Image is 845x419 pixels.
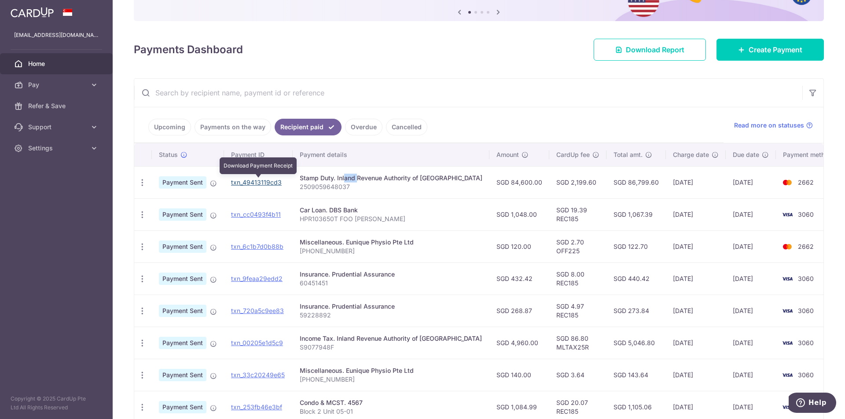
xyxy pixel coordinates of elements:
a: txn_9feaa29edd2 [231,275,283,282]
span: Payment Sent [159,401,206,413]
a: Read more on statuses [734,121,813,130]
td: SGD 1,048.00 [489,198,549,230]
span: Home [28,59,86,68]
th: Payment details [293,143,489,166]
span: Payment Sent [159,369,206,381]
td: SGD 4.97 REC185 [549,295,606,327]
td: [DATE] [666,166,726,198]
a: Download Report [594,39,706,61]
span: 2662 [798,179,814,186]
a: Recipient paid [275,119,342,135]
p: [EMAIL_ADDRESS][DOMAIN_NAME] [14,31,99,40]
span: Total amt. [614,150,643,159]
th: Payment method [776,143,843,166]
span: Read more on statuses [734,121,804,130]
div: Car Loan. DBS Bank [300,206,482,215]
td: SGD 2,199.60 [549,166,606,198]
div: Insurance. Prudential Assurance [300,302,482,311]
a: Create Payment [716,39,824,61]
td: SGD 432.42 [489,262,549,295]
span: Amount [496,150,519,159]
a: txn_49413119cd3 [231,179,282,186]
img: Bank Card [779,177,796,188]
span: Payment Sent [159,273,206,285]
td: SGD 3.64 [549,359,606,391]
td: [DATE] [666,359,726,391]
td: SGD 86,799.60 [606,166,666,198]
span: Payment Sent [159,208,206,221]
div: Miscellaneous. Eunique Physio Pte Ltd [300,366,482,375]
a: Overdue [345,119,382,135]
td: SGD 122.70 [606,230,666,262]
td: SGD 19.39 REC185 [549,198,606,230]
td: [DATE] [726,166,776,198]
a: txn_33c20249e65 [231,371,285,379]
span: Payment Sent [159,305,206,317]
span: Pay [28,80,86,89]
td: [DATE] [726,359,776,391]
td: SGD 140.00 [489,359,549,391]
span: Settings [28,144,86,153]
span: CardUp fee [556,150,590,159]
span: Charge date [673,150,709,159]
input: Search by recipient name, payment id or reference [134,79,802,107]
img: Bank Card [779,402,796,412]
a: Upcoming [148,119,191,135]
p: [PHONE_NUMBER] [300,247,482,255]
a: txn_6c1b7d0b88b [231,243,283,250]
td: [DATE] [666,295,726,327]
td: SGD 120.00 [489,230,549,262]
td: SGD 86.80 MLTAX25R [549,327,606,359]
div: Download Payment Receipt [220,157,297,174]
span: Payment Sent [159,240,206,253]
td: SGD 273.84 [606,295,666,327]
p: S9077948F [300,343,482,352]
h4: Payments Dashboard [134,42,243,58]
span: Payment Sent [159,337,206,349]
a: txn_253fb46e3bf [231,403,282,411]
td: SGD 440.42 [606,262,666,295]
span: 3060 [798,307,814,314]
span: Download Report [626,44,684,55]
td: [DATE] [666,198,726,230]
td: SGD 2.70 OFF225 [549,230,606,262]
td: SGD 5,046.80 [606,327,666,359]
p: 2509059648037 [300,182,482,191]
td: [DATE] [666,327,726,359]
span: Status [159,150,178,159]
td: SGD 1,067.39 [606,198,666,230]
iframe: Opens a widget where you can find more information [789,393,836,415]
span: Due date [733,150,759,159]
td: SGD 143.64 [606,359,666,391]
td: [DATE] [726,262,776,295]
p: Block 2 Unit 05-01 [300,407,482,416]
p: [PHONE_NUMBER] [300,375,482,384]
span: 3060 [798,211,814,218]
td: [DATE] [726,295,776,327]
img: Bank Card [779,209,796,220]
a: txn_cc0493f4b11 [231,211,281,218]
span: Payment Sent [159,176,206,189]
p: 60451451 [300,279,482,288]
p: HPR103650T FOO [PERSON_NAME] [300,215,482,223]
td: [DATE] [666,230,726,262]
div: Stamp Duty. Inland Revenue Authority of [GEOGRAPHIC_DATA] [300,174,482,182]
img: CardUp [11,7,54,18]
a: txn_00205e1d5c9 [231,339,283,346]
a: Payments on the way [195,119,271,135]
div: Income Tax. Inland Revenue Authority of [GEOGRAPHIC_DATA] [300,334,482,343]
img: Bank Card [779,370,796,380]
img: Bank Card [779,338,796,348]
img: Bank Card [779,306,796,316]
div: Condo & MCST. 4567 [300,398,482,407]
span: 2662 [798,243,814,250]
span: Support [28,123,86,131]
td: [DATE] [726,327,776,359]
td: [DATE] [726,198,776,230]
th: Payment ID [224,143,293,166]
span: 3060 [798,275,814,282]
td: SGD 4,960.00 [489,327,549,359]
img: Bank Card [779,273,796,284]
a: txn_720a5c9ee83 [231,307,284,314]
